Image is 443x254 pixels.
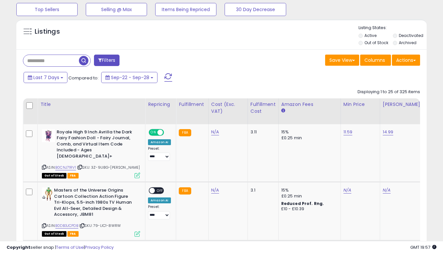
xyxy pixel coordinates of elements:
[281,129,336,135] div: 15%
[55,165,76,170] a: B0CNJ71RV1
[179,101,205,108] div: Fulfillment
[383,129,394,135] a: 14.99
[343,187,351,194] a: N/A
[359,25,427,31] p: Listing States:
[399,33,423,38] label: Deactivated
[163,129,174,135] span: OFF
[42,173,66,178] span: All listings that are currently out of stock and unavailable for purchase on Amazon
[67,231,79,237] span: FBA
[250,187,273,193] div: 3.1
[358,89,420,95] div: Displaying 1 to 25 of 325 items
[111,74,149,81] span: Sep-22 - Sep-28
[211,187,219,194] a: N/A
[101,72,157,83] button: Sep-22 - Sep-28
[148,197,171,203] div: Amazon AI
[42,231,66,237] span: All listings that are currently out of stock and unavailable for purchase on Amazon
[281,193,336,199] div: £0.25 min
[281,206,336,212] div: £10 - £10.39
[94,55,120,66] button: Filters
[42,129,140,178] div: ASIN:
[360,55,391,66] button: Columns
[77,165,140,170] span: | SKU: 3Z-9U8G-[PERSON_NAME]
[148,101,173,108] div: Repricing
[148,146,171,161] div: Preset:
[179,187,191,195] small: FBA
[343,101,377,108] div: Min Price
[250,129,273,135] div: 3.11
[281,101,338,108] div: Amazon Fees
[85,244,114,250] a: Privacy Policy
[55,223,78,229] a: B0DB3JCPDB
[281,201,324,206] b: Reduced Prof. Rng.
[42,129,55,142] img: 412W-5TEuZL._SL40_.jpg
[86,3,147,16] button: Selling @ Max
[211,101,245,115] div: Cost (Exc. VAT)
[211,129,219,135] a: N/A
[57,129,136,161] b: Royale High 9 Inch Avrilla the Dark Fairy Fashion Doll - Fairy Journal, Comb, and Virtual Item Co...
[149,129,157,135] span: ON
[399,40,416,45] label: Archived
[148,205,171,219] div: Preset:
[225,3,286,16] button: 30 Day Decrease
[281,187,336,193] div: 15%
[35,27,60,36] h5: Listings
[40,101,142,108] div: Title
[392,55,420,66] button: Actions
[410,244,436,250] span: 2025-10-6 19:57 GMT
[24,72,67,83] button: Last 7 Days
[325,55,359,66] button: Save View
[364,33,377,38] label: Active
[42,187,52,200] img: 41QD0d1T2FL._SL40_.jpg
[155,3,216,16] button: Items Being Repriced
[343,129,353,135] a: 11.59
[364,57,385,63] span: Columns
[79,223,121,228] span: | SKU: 79-LIC1-8WRW
[56,244,84,250] a: Terms of Use
[7,244,30,250] strong: Copyright
[33,74,59,81] span: Last 7 Days
[281,135,336,141] div: £0.25 min
[383,187,391,194] a: N/A
[67,173,79,178] span: FBA
[155,188,165,194] span: OFF
[68,75,99,81] span: Compared to:
[7,245,114,251] div: seller snap | |
[383,101,422,108] div: [PERSON_NAME]
[250,101,276,115] div: Fulfillment Cost
[54,187,134,219] b: Masters of the Universe Origins Cartoon Collection Action Figure Tri-Klops, 5.5-inch 1980s TV Hum...
[179,129,191,136] small: FBA
[16,3,78,16] button: Top Sellers
[364,40,388,45] label: Out of Stock
[281,108,285,114] small: Amazon Fees.
[148,139,171,145] div: Amazon AI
